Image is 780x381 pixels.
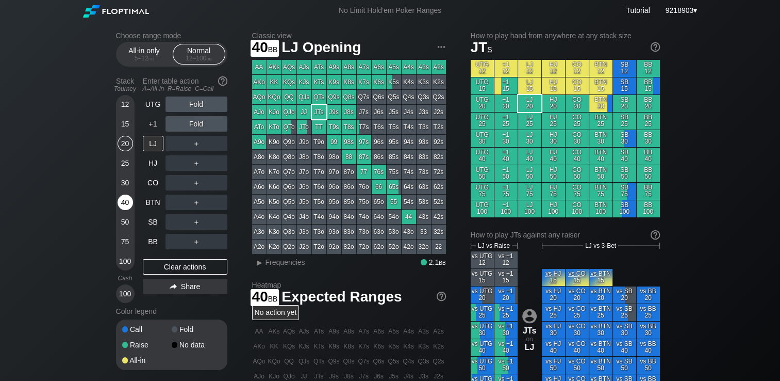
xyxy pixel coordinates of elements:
[402,180,416,194] div: 64s
[494,113,518,130] div: +1 25
[267,165,281,179] div: K7o
[663,5,699,16] div: ▾
[402,60,416,74] div: A4s
[494,130,518,147] div: +1 30
[471,95,494,112] div: UTG 20
[589,165,612,182] div: BTN 50
[118,97,133,112] div: 12
[282,90,296,104] div: QQ
[432,150,446,164] div: 82s
[518,165,541,182] div: LJ 50
[522,309,537,323] img: icon-avatar.b40e07d9.svg
[165,155,227,171] div: ＋
[252,210,267,224] div: A4o
[387,135,401,149] div: 95s
[327,120,341,134] div: T9s
[494,200,518,217] div: +1 100
[282,225,296,239] div: Q3o
[637,148,660,165] div: BB 40
[143,234,163,249] div: BB
[518,130,541,147] div: LJ 30
[589,60,612,77] div: BTN 12
[494,60,518,77] div: +1 12
[312,225,326,239] div: T3o
[387,180,401,194] div: 65s
[589,183,612,200] div: BTN 75
[357,135,371,149] div: 97s
[372,180,386,194] div: 66
[323,6,457,17] div: No Limit Hold’em Poker Ranges
[542,183,565,200] div: HJ 75
[312,75,326,89] div: KTs
[112,73,139,97] div: Stack
[342,150,356,164] div: 88
[143,175,163,190] div: CO
[143,136,163,151] div: LJ
[342,120,356,134] div: T8s
[297,75,311,89] div: KJs
[327,195,341,209] div: 95o
[282,210,296,224] div: Q4o
[613,183,636,200] div: SB 75
[267,60,281,74] div: AKs
[637,183,660,200] div: BB 75
[143,97,163,112] div: UTG
[566,60,589,77] div: CO 12
[402,165,416,179] div: 74s
[432,165,446,179] div: 72s
[165,214,227,230] div: ＋
[589,113,612,130] div: BTN 25
[252,195,267,209] div: A5o
[637,77,660,94] div: BB 15
[282,195,296,209] div: Q5o
[471,113,494,130] div: UTG 25
[637,200,660,217] div: BB 100
[471,130,494,147] div: UTG 30
[589,200,612,217] div: BTN 100
[165,136,227,151] div: ＋
[165,97,227,112] div: Fold
[417,120,431,134] div: T3s
[357,225,371,239] div: 73o
[252,165,267,179] div: A7o
[312,180,326,194] div: T6o
[566,77,589,94] div: CO 15
[297,150,311,164] div: J8o
[542,95,565,112] div: HJ 20
[327,90,341,104] div: Q9s
[143,155,163,171] div: HJ
[387,105,401,119] div: J5s
[542,165,565,182] div: HJ 50
[172,326,221,333] div: Fold
[206,55,212,62] span: bb
[143,116,163,132] div: +1
[252,75,267,89] div: AKo
[327,150,341,164] div: 98o
[402,75,416,89] div: K4s
[494,77,518,94] div: +1 15
[387,150,401,164] div: 85s
[143,195,163,210] div: BTN
[118,116,133,132] div: 15
[297,180,311,194] div: J6o
[417,225,431,239] div: 33
[342,90,356,104] div: Q8s
[613,165,636,182] div: SB 50
[267,75,281,89] div: KK
[357,210,371,224] div: 74o
[342,180,356,194] div: 86o
[357,75,371,89] div: K7s
[165,234,227,249] div: ＋
[267,150,281,164] div: K8o
[372,90,386,104] div: Q6s
[637,165,660,182] div: BB 50
[589,130,612,147] div: BTN 30
[297,60,311,74] div: AJs
[312,240,326,254] div: T2o
[566,148,589,165] div: CO 40
[566,130,589,147] div: CO 30
[143,214,163,230] div: SB
[471,231,660,239] div: How to play JTs against any raiser
[357,120,371,134] div: T7s
[471,39,492,55] span: JT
